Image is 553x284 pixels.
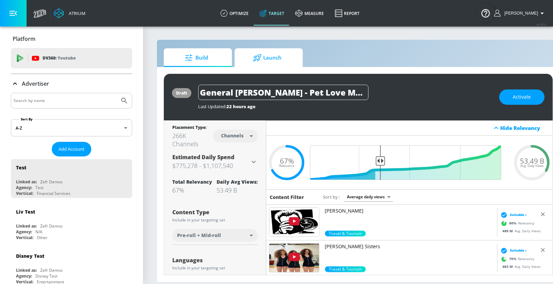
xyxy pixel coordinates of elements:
[43,54,76,62] p: DV360:
[520,157,544,164] span: 53.49 B
[494,9,546,17] button: [PERSON_NAME]
[290,1,329,26] a: measure
[172,153,258,170] div: Estimated Daily Spend$775,278 - $1,107,540
[172,161,250,170] h3: $775,278 - $1,107,540
[172,124,213,132] div: Placement Type:
[35,273,58,279] div: Disney Test
[11,74,132,93] div: Advertiser
[217,179,258,185] div: Daily Avg Views:
[280,157,294,164] span: 67%
[13,35,35,43] p: Platform
[16,267,37,273] div: Linked as:
[172,257,258,263] div: Languages
[499,247,526,254] div: Suitable ›
[314,145,505,180] input: Final Threshold
[37,235,48,240] div: Other
[499,254,534,264] div: Relevancy
[325,207,494,214] p: [PERSON_NAME]
[14,96,117,105] input: Search by name
[172,266,258,270] div: Include in your targeting set
[509,256,518,262] span: 70 %
[19,117,34,121] label: Sort By
[502,11,538,16] span: login as: maria.guzman@zefr.com
[269,244,319,272] img: UU5sGdW8Jf7ijogDhcIFRmlw
[16,235,33,240] div: Vertical:
[476,3,495,22] button: Open Resource Center
[499,211,526,218] div: Suitable ›
[16,273,32,279] div: Agency:
[226,103,255,110] span: 22 hours ago
[52,142,91,156] button: Add Account
[40,267,63,273] div: Zefr Demos
[520,164,544,168] span: Avg. Daily Views
[279,164,294,168] span: Relevance
[499,218,534,228] div: Relevancy
[40,179,63,185] div: Zefr Demos
[198,103,492,110] div: Last Updated:
[22,80,49,87] p: Advertiser
[16,229,32,235] div: Agency:
[329,1,365,26] a: Report
[54,8,85,18] a: Atrium
[35,229,43,235] div: N/A
[177,232,221,239] span: Pre-roll + Mid-roll
[16,208,35,215] div: Liv Test
[270,194,304,200] h6: Content Filter
[11,203,132,242] div: Liv TestLinked as:Zefr DemosAgency:N/AVertical:Other
[254,1,290,26] a: Target
[499,89,544,105] button: Activate
[37,190,70,196] div: Financial Services
[171,50,222,66] span: Build
[172,153,234,161] span: Estimated Daily Spend
[11,159,132,198] div: TestLinked as:Zefr DemosAgency:TestVertical:Financial Services
[325,266,366,272] span: Travel & Tourism
[499,228,541,233] div: Avg. Daily Views
[11,29,132,48] div: Platform
[40,223,63,229] div: Zefr Demos
[502,228,515,233] span: 488 M
[172,132,213,148] div: 266K Channels
[325,231,366,236] div: 90.0%
[344,192,393,201] div: Average daily views
[172,218,258,222] div: Include in your targeting set
[510,212,526,217] span: Suitable ›
[537,22,546,26] span: v 4.32.0
[325,207,494,231] a: [PERSON_NAME]
[217,186,258,194] div: 53.49 B
[325,266,366,272] div: 70.0%
[323,194,340,200] span: Sort by
[499,264,541,269] div: Avg. Daily Views
[16,190,33,196] div: Vertical:
[172,210,258,215] div: Content Type
[172,186,212,194] div: 67%
[266,120,552,136] div: Hide Relevancy
[176,90,187,96] div: draft
[11,119,132,136] div: A-Z
[66,10,85,16] div: Atrium
[16,185,32,190] div: Agency:
[269,208,319,236] img: UUKaCalz5N5ienIbfPzEbYuA
[325,243,494,266] a: [PERSON_NAME] Sisters
[35,185,44,190] div: Test
[59,145,84,153] span: Add Account
[58,54,76,62] p: Youtube
[172,179,212,185] div: Total Relevancy
[16,179,37,185] div: Linked as:
[218,133,247,138] div: Channels
[325,243,494,250] p: [PERSON_NAME] Sisters
[509,221,518,226] span: 90 %
[241,50,293,66] span: Launch
[500,124,549,131] div: Hide Relevancy
[16,164,26,171] div: Test
[325,231,366,236] span: Travel & Tourism
[215,1,254,26] a: optimize
[16,223,37,229] div: Linked as:
[513,93,531,101] span: Activate
[16,253,44,259] div: Disney Test
[11,48,132,68] div: DV360: Youtube
[510,248,526,253] span: Suitable ›
[502,264,515,269] span: 463 M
